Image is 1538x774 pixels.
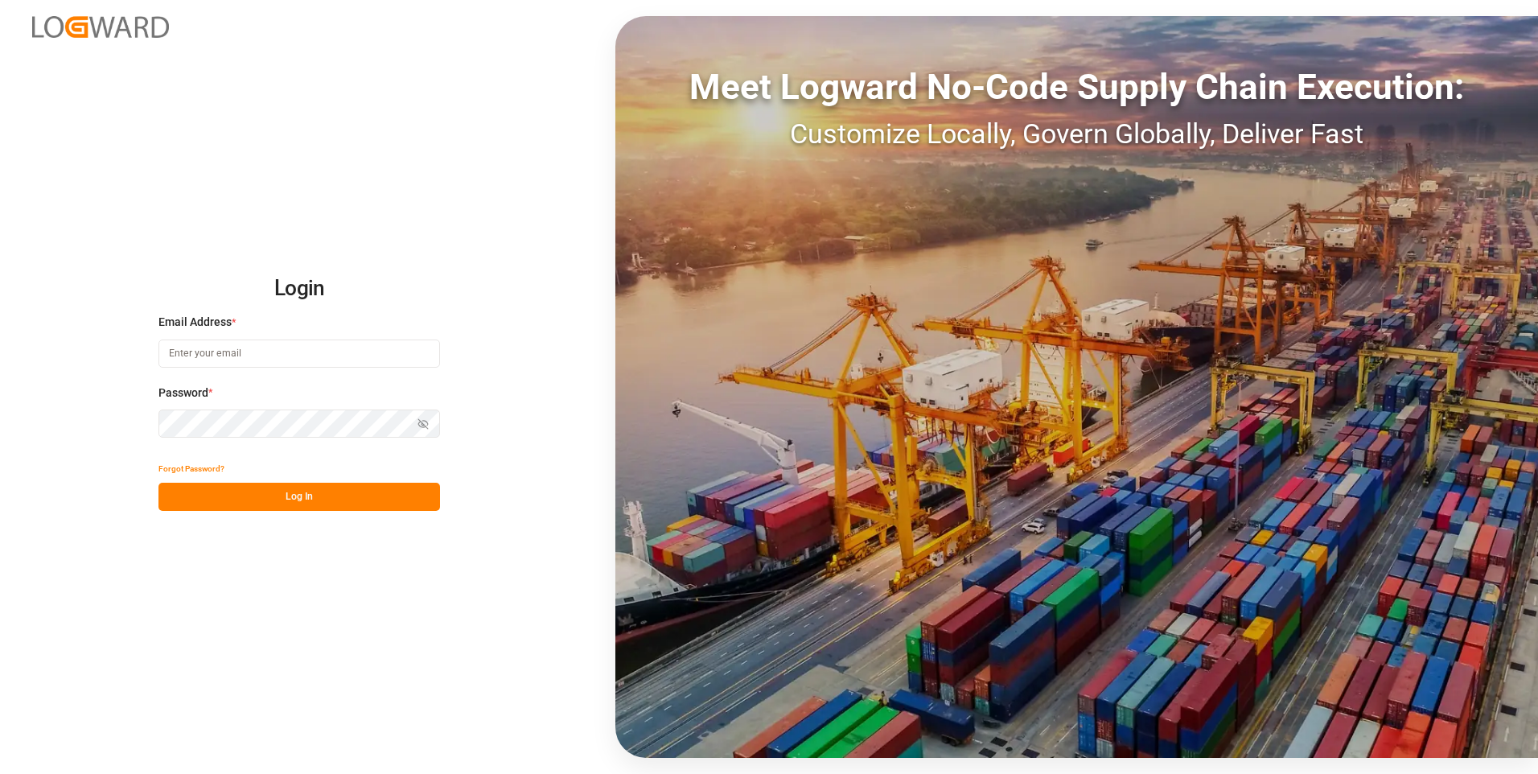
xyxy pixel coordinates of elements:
[158,385,208,401] span: Password
[615,113,1538,154] div: Customize Locally, Govern Globally, Deliver Fast
[158,455,224,483] button: Forgot Password?
[158,314,232,331] span: Email Address
[615,60,1538,113] div: Meet Logward No-Code Supply Chain Execution:
[32,16,169,38] img: Logward_new_orange.png
[158,263,440,315] h2: Login
[158,340,440,368] input: Enter your email
[158,483,440,511] button: Log In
